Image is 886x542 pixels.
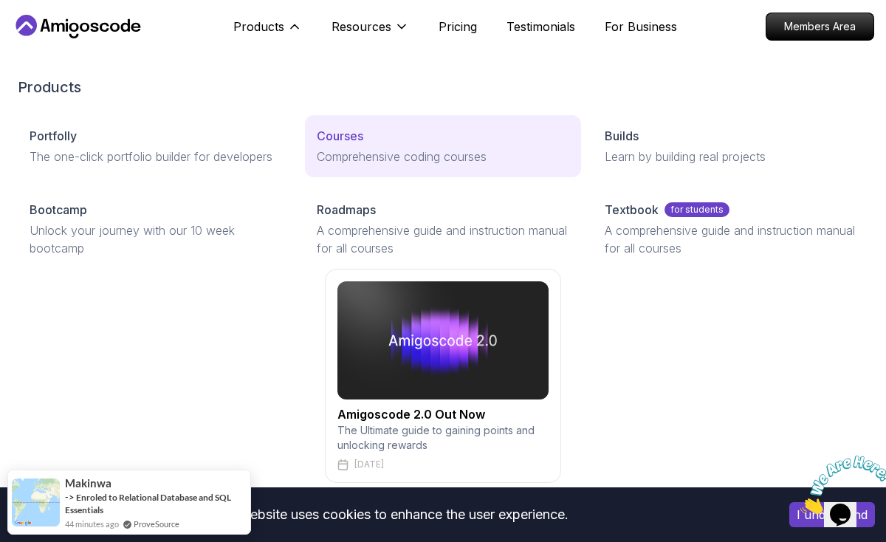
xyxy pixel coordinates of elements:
[354,459,384,470] p: [DATE]
[789,502,875,527] button: Accept cookies
[605,148,856,165] p: Learn by building real projects
[317,148,569,165] p: Comprehensive coding courses
[332,18,391,35] p: Resources
[30,127,77,145] p: Portfolly
[65,491,75,503] span: ->
[11,498,767,531] div: This website uses cookies to enhance the user experience.
[317,127,363,145] p: Courses
[605,127,639,145] p: Builds
[439,18,477,35] a: Pricing
[317,222,569,257] p: A comprehensive guide and instruction manual for all courses
[233,18,302,47] button: Products
[337,281,549,399] img: amigoscode 2.0
[664,202,729,217] p: for students
[766,13,873,40] p: Members Area
[506,18,575,35] a: Testimonials
[30,222,281,257] p: Unlock your journey with our 10 week bootcamp
[337,423,549,453] p: The Ultimate guide to gaining points and unlocking rewards
[593,115,868,177] a: BuildsLearn by building real projects
[766,13,874,41] a: Members Area
[65,477,111,490] span: Makinwa
[18,189,293,269] a: BootcampUnlock your journey with our 10 week bootcamp
[12,478,60,526] img: provesource social proof notification image
[305,115,580,177] a: CoursesComprehensive coding courses
[605,222,856,257] p: A comprehensive guide and instruction manual for all courses
[65,492,231,515] a: Enroled to Relational Database and SQL Essentials
[30,148,281,165] p: The one-click portfolio builder for developers
[6,6,97,64] img: Chat attention grabber
[233,18,284,35] p: Products
[593,189,868,269] a: Textbookfor studentsA comprehensive guide and instruction manual for all courses
[134,518,179,530] a: ProveSource
[605,201,659,219] p: Textbook
[305,189,580,269] a: RoadmapsA comprehensive guide and instruction manual for all courses
[332,18,409,47] button: Resources
[18,269,868,483] a: amigoscode 2.0Amigoscode 2.0 Out NowThe Ultimate guide to gaining points and unlocking rewards[DATE]
[605,18,677,35] a: For Business
[65,518,119,530] span: 44 minutes ago
[18,115,293,177] a: PortfollyThe one-click portfolio builder for developers
[30,201,87,219] p: Bootcamp
[317,201,376,219] p: Roadmaps
[794,450,886,520] iframe: chat widget
[337,405,549,423] h2: Amigoscode 2.0 Out Now
[18,77,868,97] h2: Products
